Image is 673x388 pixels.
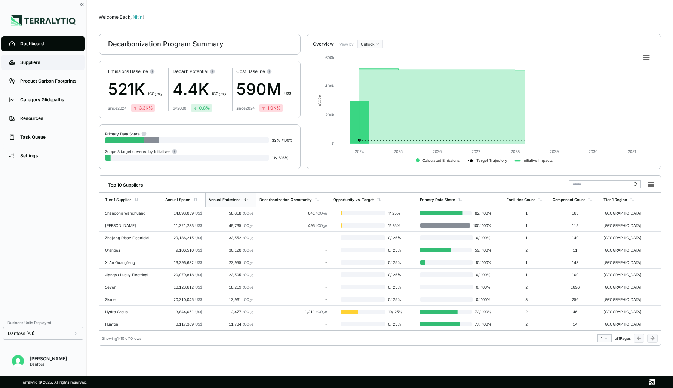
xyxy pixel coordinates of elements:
[316,223,327,228] span: tCO e
[472,322,492,326] span: 77 / 100 %
[259,297,327,302] div: -
[208,211,253,215] div: 58,818
[243,211,253,215] span: tCO e
[20,134,77,140] div: Task Queue
[195,322,202,326] span: US$
[195,248,202,252] span: US$
[9,352,27,370] button: Open user button
[108,68,164,74] div: Emissions Baseline
[597,334,612,342] button: 1
[507,297,547,302] div: 3
[249,225,251,228] sub: 2
[20,116,77,121] div: Resources
[272,138,280,142] span: 33 %
[142,14,144,20] span: !
[317,95,322,106] text: tCO e
[20,153,77,159] div: Settings
[3,318,83,327] div: Business Units Displayed
[261,105,281,111] div: 1.0K %
[11,15,76,26] img: Logo
[272,155,277,160] span: 1 %
[507,310,547,314] div: 2
[8,330,34,336] span: Danfoss (All)
[195,297,202,302] span: US$
[208,272,253,277] div: 23,505
[243,297,253,302] span: tCO e
[422,158,460,163] text: Calculated Emissions
[259,272,327,277] div: -
[385,235,405,240] span: 0 / 25 %
[105,260,153,265] div: Xi'An Guangfeng
[243,310,253,314] span: tCO e
[208,223,253,228] div: 49,735
[385,260,405,265] span: 0 / 25 %
[473,260,492,265] span: 10 / 100 %
[105,310,153,314] div: Hydro Group
[507,197,535,202] div: Facilities Count
[155,93,157,96] sub: 2
[385,322,405,326] span: 0 / 25 %
[20,41,77,47] div: Dashboard
[208,248,253,252] div: 30,120
[243,272,253,277] span: tCO e
[472,211,492,215] span: 82 / 100 %
[133,105,153,111] div: 3.3K %
[325,55,334,60] text: 600k
[259,235,327,240] div: -
[208,235,253,240] div: 33,552
[316,211,327,215] span: tCO e
[105,248,153,252] div: Granges
[471,149,480,154] text: 2027
[243,235,253,240] span: tCO e
[105,322,153,326] div: Huafon
[472,310,492,314] span: 72 / 100 %
[553,310,597,314] div: 46
[105,211,153,215] div: Shandong Wanchuang
[550,149,559,154] text: 2029
[165,211,202,215] div: 14,098,059
[108,40,223,49] div: Decarbonization Program Summary
[249,274,251,278] sub: 2
[473,235,492,240] span: 0 / 100 %
[553,297,597,302] div: 256
[236,106,255,110] div: since 2024
[603,197,627,202] div: Tier 1 Region
[209,197,240,202] div: Annual Emissions
[325,84,334,88] text: 400k
[195,211,202,215] span: US$
[589,149,597,154] text: 2030
[385,211,405,215] span: 1 / 25 %
[553,322,597,326] div: 14
[99,14,661,20] div: Welcome Back,
[243,223,253,228] span: tCO e
[236,68,291,74] div: Cost Baseline
[355,149,364,154] text: 2024
[165,260,202,265] div: 13,396,632
[193,105,210,111] div: 0.8 %
[212,91,228,96] span: t CO e/yr
[394,149,403,154] text: 2025
[507,235,547,240] div: 1
[195,272,202,277] span: US$
[507,322,547,326] div: 2
[148,91,164,96] span: t CO e/yr
[385,310,405,314] span: 10 / 25 %
[259,285,327,289] div: -
[105,148,177,154] div: Scope 3 target covered by Initiatives
[553,223,597,228] div: 119
[259,223,327,228] div: 495
[165,310,202,314] div: 3,844,051
[249,311,251,315] sub: 2
[208,285,253,289] div: 18,219
[195,260,202,265] span: US$
[553,197,585,202] div: Component Count
[20,59,77,65] div: Suppliers
[385,223,405,228] span: 1 / 25 %
[473,272,492,277] span: 0 / 100 %
[173,77,228,101] div: 4.4K
[603,235,651,240] div: [GEOGRAPHIC_DATA]
[470,223,492,228] span: 100 / 100 %
[105,272,153,277] div: Jiangsu Lucky Electrical
[615,336,631,341] span: of 1 Pages
[628,149,636,154] text: 2031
